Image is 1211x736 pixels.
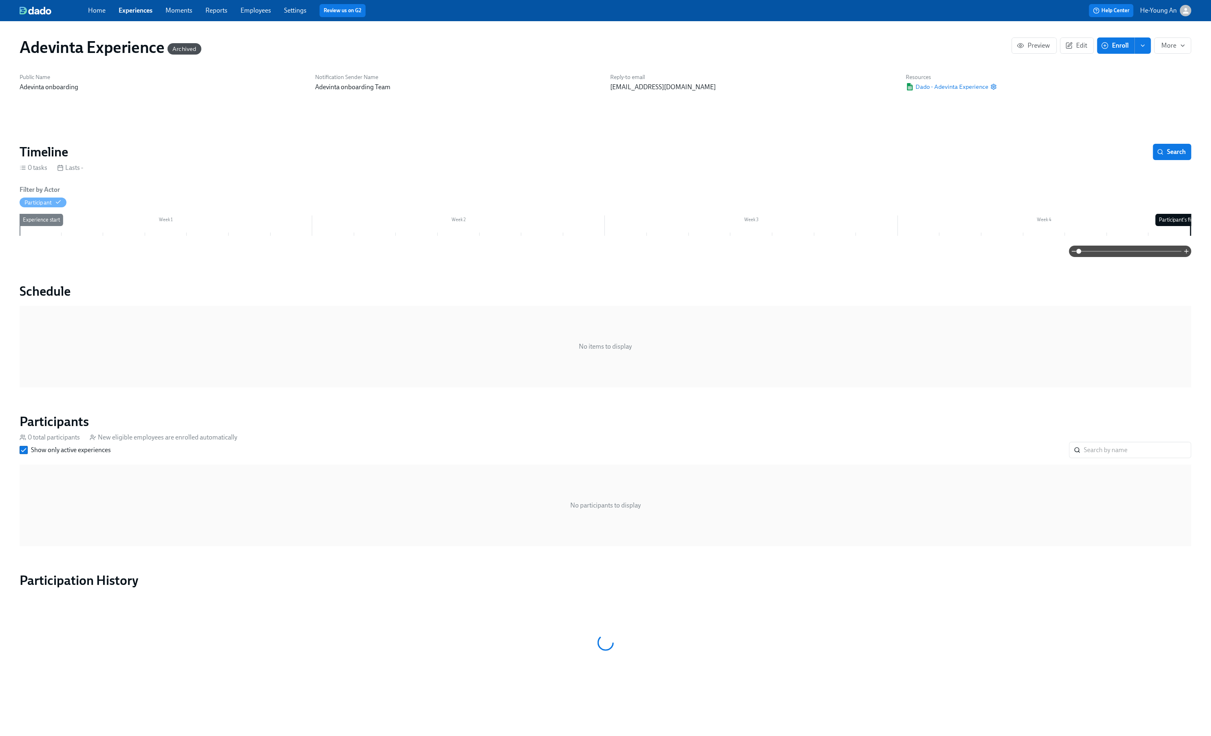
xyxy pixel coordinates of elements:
h6: Filter by Actor [20,185,60,194]
button: Search [1153,144,1191,160]
a: Google SheetDado - Adevinta Experience [906,83,988,91]
div: Experience start [20,214,63,226]
h6: Public Name [20,73,305,81]
a: Employees [240,7,271,14]
div: Week 3 [605,215,898,226]
button: enroll [1135,37,1151,54]
span: Dado - Adevinta Experience [906,83,988,91]
p: He-Young An [1140,6,1177,15]
a: Review us on G2 [324,7,362,15]
span: Enroll [1103,42,1129,50]
span: Search [1159,148,1186,156]
button: More [1154,37,1191,54]
h2: Participation History [20,572,1191,589]
button: Preview [1012,37,1057,54]
a: Moments [165,7,192,14]
span: Edit [1067,42,1087,50]
input: Search by name [1084,442,1191,458]
a: Experiences [119,7,152,14]
p: Adevinta onboarding [20,83,305,92]
h2: Timeline [20,144,68,160]
p: [EMAIL_ADDRESS][DOMAIN_NAME] [611,83,896,92]
button: Review us on G2 [320,4,366,17]
p: Adevinta onboarding Team [315,83,601,92]
button: Participant [20,198,66,207]
img: dado [20,7,51,15]
span: Help Center [1093,7,1129,15]
h2: Schedule [20,283,1191,299]
span: Archived [168,46,201,52]
div: No participants to display [20,465,1191,546]
button: He-Young An [1140,5,1191,16]
div: Lasts - [57,163,83,172]
button: Enroll [1097,37,1135,54]
a: Home [88,7,106,14]
div: Week 2 [312,215,605,226]
a: dado [20,7,88,15]
img: Google Sheet [906,83,914,90]
div: Week 4 [898,215,1191,226]
div: 0 tasks [20,163,47,172]
h6: Resources [906,73,997,81]
div: New eligible employees are enrolled automatically [90,433,237,442]
div: Hide Participant [24,199,52,207]
span: Preview [1019,42,1050,50]
h2: Participants [20,413,1191,430]
span: More [1161,42,1185,50]
span: Show only active experiences [31,446,111,455]
h6: Notification Sender Name [315,73,601,81]
a: Settings [284,7,307,14]
button: Help Center [1089,4,1134,17]
a: Reports [205,7,227,14]
button: Edit [1060,37,1094,54]
h1: Adevinta Experience [20,37,201,57]
h6: Reply-to email [611,73,896,81]
div: Week 1 [20,215,312,226]
div: No items to display [20,306,1191,387]
div: 0 total participants [20,433,80,442]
